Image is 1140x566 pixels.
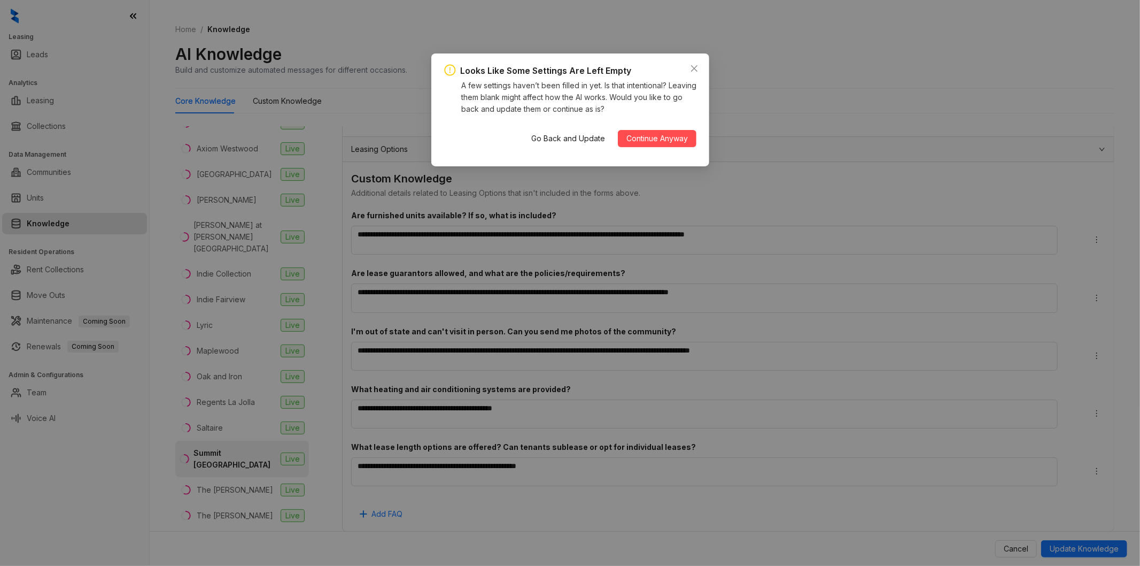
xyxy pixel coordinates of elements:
button: Close [686,60,703,77]
span: close [690,64,699,73]
span: Continue Anyway [626,133,688,144]
button: Go Back and Update [523,130,614,147]
div: A few settings haven’t been filled in yet. Is that intentional? Leaving them blank might affect h... [461,80,696,115]
button: Continue Anyway [618,130,696,147]
div: Looks Like Some Settings Are Left Empty [460,64,631,78]
span: Go Back and Update [531,133,605,144]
